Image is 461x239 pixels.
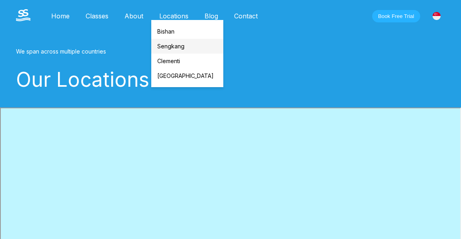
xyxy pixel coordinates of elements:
a: Locations [151,12,196,20]
a: Bishan [151,24,223,39]
a: Clementi [151,54,223,68]
div: [GEOGRAPHIC_DATA] [428,8,445,24]
a: Blog [196,12,226,20]
a: Classes [78,12,116,20]
button: Book Free Trial [372,10,420,22]
a: Sengkang [151,39,223,54]
img: The Swim Starter Logo [16,9,30,21]
a: Contact [226,12,266,20]
div: We span across multiple countries [16,48,445,55]
a: About [116,12,151,20]
a: Home [43,12,78,20]
a: [GEOGRAPHIC_DATA] [151,68,223,83]
img: Singapore [433,12,441,20]
div: Our Locations [16,68,445,92]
